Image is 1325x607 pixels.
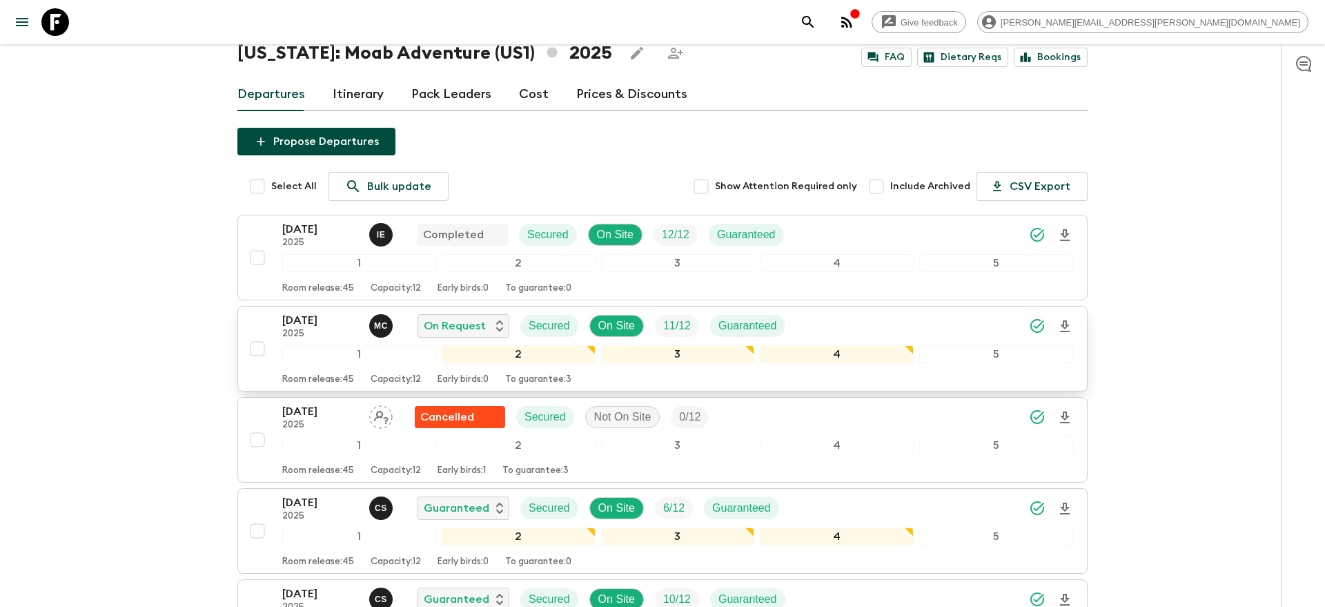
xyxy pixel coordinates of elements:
span: Share this itinerary [662,39,689,67]
div: 2 [442,528,596,546]
div: 5 [919,436,1073,454]
a: Bulk update [328,172,449,201]
a: Dietary Reqs [917,48,1008,67]
div: 4 [760,528,914,546]
p: Early birds: 0 [438,283,489,294]
p: [DATE] [282,494,358,511]
p: Room release: 45 [282,283,354,294]
span: Show Attention Required only [715,180,857,193]
span: Issam El-Hadri [369,227,395,238]
div: 2 [442,436,596,454]
p: 2025 [282,511,358,522]
svg: Download Onboarding [1057,501,1073,517]
div: Trip Fill [655,497,693,519]
p: Capacity: 12 [371,465,421,476]
p: Secured [527,227,569,243]
p: To guarantee: 3 [505,374,571,385]
h1: [US_STATE]: Moab Adventure (US1) 2025 [237,39,612,67]
span: Megan Chinworth [369,318,395,329]
svg: Synced Successfully [1029,318,1046,334]
svg: Download Onboarding [1057,318,1073,335]
p: Early birds: 0 [438,374,489,385]
p: On Site [597,227,634,243]
button: search adventures [794,8,822,36]
p: [DATE] [282,312,358,329]
div: Trip Fill [654,224,698,246]
p: Capacity: 12 [371,283,421,294]
svg: Download Onboarding [1057,410,1073,426]
div: Not On Site [585,406,660,428]
div: Secured [520,315,578,337]
p: Guaranteed [712,500,771,517]
p: 2025 [282,420,358,431]
p: 0 / 12 [679,409,700,425]
p: On Request [424,318,486,334]
svg: Synced Successfully [1029,500,1046,517]
p: To guarantee: 3 [502,465,569,476]
div: 3 [601,436,755,454]
p: [DATE] [282,403,358,420]
p: Capacity: 12 [371,374,421,385]
p: Early birds: 1 [438,465,486,476]
span: Charlie Santiago [369,592,395,603]
svg: Download Onboarding [1057,227,1073,244]
p: Guaranteed [424,500,489,517]
button: Edit this itinerary [623,39,651,67]
span: Include Archived [890,180,970,193]
div: 2 [442,254,596,272]
span: [PERSON_NAME][EMAIL_ADDRESS][PERSON_NAME][DOMAIN_NAME] [993,17,1308,28]
div: Flash Pack cancellation [415,406,505,428]
button: [DATE]2025Issam El-HadriCompletedSecuredOn SiteTrip FillGuaranteed12345Room release:45Capacity:12... [237,215,1088,300]
a: Departures [237,78,305,111]
a: FAQ [861,48,912,67]
div: 5 [919,254,1073,272]
p: Guaranteed [718,318,777,334]
button: MC [369,314,395,338]
a: Prices & Discounts [576,78,687,111]
svg: Synced Successfully [1029,227,1046,243]
p: Bulk update [367,178,431,195]
div: On Site [589,315,644,337]
div: [PERSON_NAME][EMAIL_ADDRESS][PERSON_NAME][DOMAIN_NAME] [977,11,1308,33]
a: Bookings [1014,48,1088,67]
p: Not On Site [594,409,651,425]
span: Charlie Santiago [369,501,395,512]
div: 1 [282,528,436,546]
a: Cost [519,78,549,111]
div: On Site [588,224,642,246]
div: 3 [601,528,755,546]
button: CS [369,497,395,520]
p: On Site [598,318,635,334]
span: Give feedback [893,17,965,28]
button: [DATE]2025Assign pack leaderFlash Pack cancellationSecuredNot On SiteTrip Fill12345Room release:4... [237,397,1088,483]
div: Trip Fill [655,315,699,337]
p: 6 / 12 [663,500,685,517]
p: Capacity: 12 [371,557,421,568]
div: 5 [919,345,1073,363]
p: To guarantee: 0 [505,283,571,294]
div: Trip Fill [671,406,709,428]
p: Secured [529,500,570,517]
span: Assign pack leader [369,410,393,421]
button: CSV Export [976,172,1088,201]
div: 1 [282,254,436,272]
p: Cancelled [420,409,474,425]
div: Secured [520,497,578,519]
p: Room release: 45 [282,465,354,476]
p: Secured [524,409,566,425]
button: menu [8,8,36,36]
div: 3 [601,345,755,363]
p: Guaranteed [717,227,776,243]
div: 1 [282,345,436,363]
p: On Site [598,500,635,517]
p: 2025 [282,238,358,249]
button: Propose Departures [237,128,395,155]
svg: Synced Successfully [1029,409,1046,425]
p: C S [375,594,387,605]
p: Secured [529,318,570,334]
p: [DATE] [282,586,358,602]
div: Secured [516,406,574,428]
p: 12 / 12 [662,227,689,243]
p: C S [375,503,387,514]
div: 5 [919,528,1073,546]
